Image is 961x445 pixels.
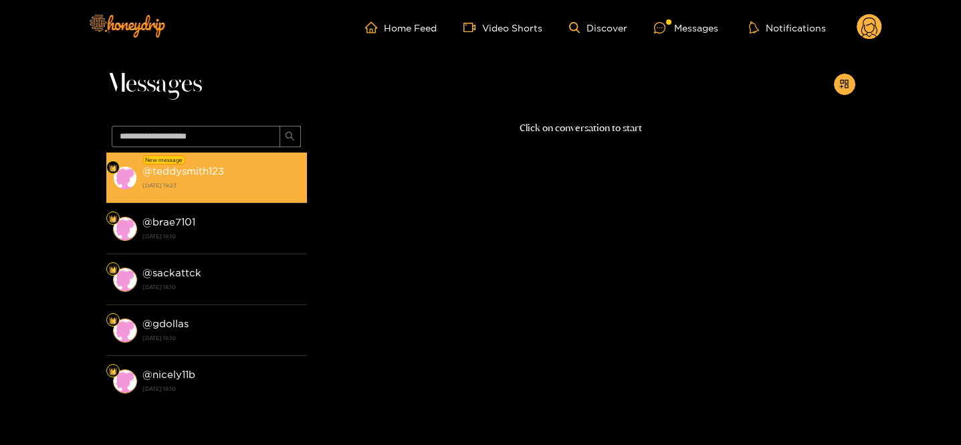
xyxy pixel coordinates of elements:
span: appstore-add [839,79,849,90]
img: Fan Level [109,266,117,274]
strong: @ sackattck [142,267,201,278]
img: conversation [113,319,137,343]
div: Messages [654,20,718,35]
img: Fan Level [109,215,117,223]
img: conversation [113,268,137,292]
div: New message [143,155,185,165]
a: Discover [569,22,627,33]
img: Fan Level [109,367,117,375]
strong: [DATE] 18:10 [142,383,300,395]
img: Fan Level [109,164,117,172]
span: Messages [106,68,202,100]
strong: @ teddysmith123 [142,165,224,177]
strong: @ nicely11b [142,369,195,380]
span: home [365,21,384,33]
button: search [280,126,301,147]
strong: [DATE] 18:10 [142,332,300,344]
img: Fan Level [109,317,117,325]
strong: [DATE] 19:23 [142,179,300,191]
button: Notifications [745,21,830,34]
img: conversation [113,217,137,241]
strong: @ gdollas [142,318,189,329]
strong: [DATE] 18:10 [142,230,300,242]
strong: [DATE] 18:10 [142,281,300,293]
span: search [285,131,295,143]
button: appstore-add [834,74,855,95]
p: Click on conversation to start [307,120,855,136]
a: Home Feed [365,21,437,33]
a: Video Shorts [463,21,542,33]
span: video-camera [463,21,482,33]
strong: @ brae7101 [142,216,195,228]
img: conversation [113,166,137,190]
img: conversation [113,369,137,393]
